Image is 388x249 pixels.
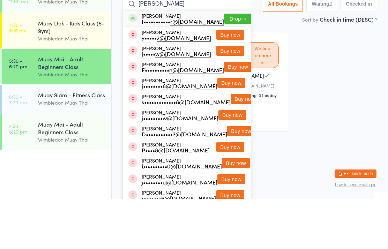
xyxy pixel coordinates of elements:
div: D••••••••••• [142,181,227,187]
div: Muay Siam - Fitness Class [38,141,105,149]
div: [PERSON_NAME] [142,96,211,107]
button: Buy now [217,128,245,138]
div: Muay Dek - Kids Class (6-9yrs) [38,69,105,85]
button: Buy now [216,192,244,202]
span: Manual search [280,13,314,20]
div: [PERSON_NAME] [142,128,217,139]
div: [PERSON_NAME] [142,112,224,123]
div: Check in time (DESC) [320,66,377,73]
span: Wimbledon Muay Thai [227,27,277,34]
div: j•••••••• [142,165,218,171]
div: y••••• [142,85,211,91]
div: Any location [50,19,85,27]
div: Muay Mai - Adult Beginners Class [38,171,105,186]
a: 5:30 -6:20 pmMuay Mai - Adult Beginners ClassWimbledon Muay Thai [2,99,111,135]
button: Exit kiosk mode [335,220,376,228]
div: Wimbledon Muay Thai [38,121,105,129]
button: Buy now [224,112,252,122]
div: [PERSON_NAME] [142,208,222,219]
button: how to secure with pin [335,233,376,237]
div: [PERSON_NAME] [142,80,211,91]
span: Scanner input [338,13,370,20]
div: P•••• [142,197,210,203]
div: Muay Mai Xpress [38,40,105,48]
time: 7:30 - 8:20 pm [9,173,27,184]
div: E•••••••••• [142,117,224,123]
a: 7:30 -8:20 pmMuay Mai - Adult Beginners ClassWimbledon Muay Thai [2,165,111,200]
div: At [50,8,85,19]
span: Wimbledon Muay Thai [166,27,216,34]
button: All Bookings [263,46,303,62]
div: j••••• [142,101,211,107]
button: Buy now [216,96,244,106]
div: s••••••••••••• [142,149,231,155]
div: t••••••••••• [142,69,224,74]
div: [PERSON_NAME] [142,160,218,171]
a: 10:15 -11:00 amMuay Mai XpressWimbledon Muay Thai [2,34,111,63]
div: [PERSON_NAME] [142,176,227,187]
button: Waiting2 [306,46,337,62]
a: 6:30 -7:20 pmMuay Siam - Fitness ClassWimbledon Muay Thai [2,135,111,164]
button: Buy now [217,224,245,234]
h2: Muay Mai - Adult Beginners Cla… Check-in [122,10,377,21]
div: Wimbledon Muay Thai [38,149,105,157]
time: 10:15 - 11:00 am [9,43,28,54]
div: Wimbledon Muay Thai [38,48,105,56]
button: Buy now [218,160,246,170]
div: Muay Mai - Adult Beginners Class [38,105,105,121]
div: 2 [329,51,332,57]
div: [PERSON_NAME] [142,192,210,203]
button: Buy now [216,80,244,90]
a: [DATE] [9,19,26,27]
div: Wimbledon Muay Thai [38,85,105,93]
div: [PERSON_NAME] [142,144,231,155]
a: 4:30 -5:15 pmMuay Dek - Kids Class (6-9yrs)Wimbledon Muay Thai [2,63,111,99]
button: Checked in [341,46,377,62]
button: Drop in [224,64,252,74]
div: [PERSON_NAME] [142,63,224,74]
div: Events for [9,8,43,19]
button: Buy now [227,176,255,186]
div: Waiting to check in [246,92,278,118]
button: Buy now [222,208,250,218]
time: 5:30 - 6:20 pm [9,108,27,119]
time: 6:30 - 7:20 pm [9,144,27,155]
button: Buy now [231,144,259,154]
label: Sort by [302,66,318,73]
div: [PERSON_NAME] [142,224,217,235]
span: [DATE] 5:30pm [122,27,155,34]
input: Search [122,46,251,62]
div: j•••••••• [142,229,217,235]
div: Wimbledon Muay Thai [38,186,105,194]
time: 4:30 - 5:15 pm [9,72,27,83]
div: j•••••••• [142,133,217,139]
div: b••••••••• [142,213,222,219]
